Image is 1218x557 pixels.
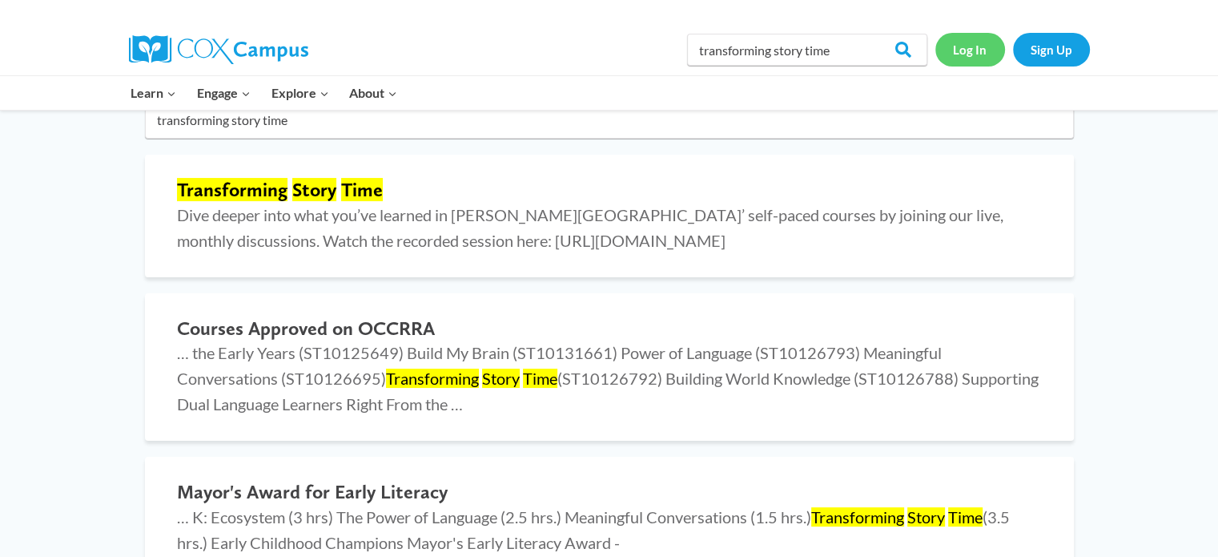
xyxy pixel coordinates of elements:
[292,178,336,201] mark: Story
[177,481,1042,504] h2: Mayor's Award for Early Literacy
[948,507,983,527] mark: Time
[523,369,557,388] mark: Time
[145,293,1074,442] a: Courses Approved on OCCRRA … the Early Years (ST10125649) Build My Brain (ST10131661) Power of La...
[935,33,1090,66] nav: Secondary Navigation
[261,76,340,110] button: Child menu of Explore
[121,76,187,110] button: Child menu of Learn
[1013,33,1090,66] a: Sign Up
[121,76,408,110] nav: Primary Navigation
[177,178,287,201] mark: Transforming
[177,317,1042,341] h2: Courses Approved on OCCRRA
[177,507,1010,552] span: … K: Ecosystem (3 hrs) The Power of Language (2.5 hrs.) Meaningful Conversations (1.5 hrs.) (3.5 ...
[386,369,479,388] mark: Transforming
[145,102,1074,139] input: Search for...
[907,507,945,527] mark: Story
[341,178,383,201] mark: Time
[811,507,904,527] mark: Transforming
[177,343,1039,414] span: … the Early Years (ST10125649) Build My Brain (ST10131661) Power of Language (ST10126793) Meaning...
[145,155,1074,277] a: Transforming Story Time Dive deeper into what you’ve learned in [PERSON_NAME][GEOGRAPHIC_DATA]’ s...
[187,76,261,110] button: Child menu of Engage
[129,35,308,64] img: Cox Campus
[177,205,1003,250] span: Dive deeper into what you’ve learned in [PERSON_NAME][GEOGRAPHIC_DATA]’ self-paced courses by joi...
[482,369,520,388] mark: Story
[687,34,927,66] input: Search Cox Campus
[339,76,408,110] button: Child menu of About
[935,33,1005,66] a: Log In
